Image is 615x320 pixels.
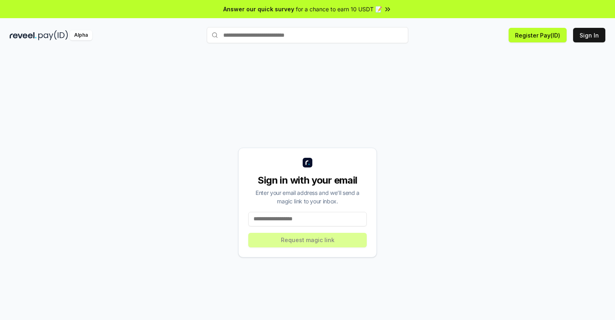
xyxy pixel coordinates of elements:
img: reveel_dark [10,30,37,40]
div: Sign in with your email [248,174,367,187]
span: for a chance to earn 10 USDT 📝 [296,5,382,13]
span: Answer our quick survey [223,5,294,13]
button: Sign In [573,28,605,42]
div: Alpha [70,30,92,40]
img: pay_id [38,30,68,40]
div: Enter your email address and we’ll send a magic link to your inbox. [248,188,367,205]
button: Register Pay(ID) [509,28,567,42]
img: logo_small [303,158,312,167]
